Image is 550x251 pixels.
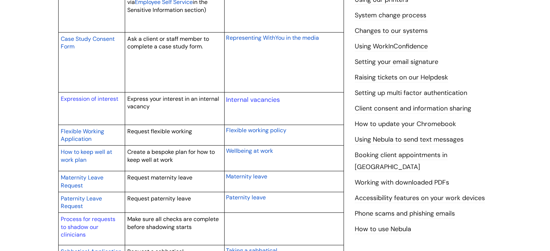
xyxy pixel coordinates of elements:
[355,209,455,218] a: Phone scams and phishing emails
[61,95,118,103] a: Expression of interest
[61,127,104,143] a: Flexible Working Application
[226,172,267,181] a: Maternity leave
[61,174,103,189] span: Maternity Leave Request
[127,148,215,164] span: Create a bespoke plan for how to keep well at work
[355,57,438,67] a: Setting your email signature
[355,135,464,144] a: Using Nebula to send text messages
[226,126,286,134] a: Flexible working policy
[355,194,485,203] a: Accessibility features on your work devices
[355,151,447,172] a: Booking client appointments in [GEOGRAPHIC_DATA]
[127,95,219,111] span: Express your interest in an internal vacancy
[127,195,191,202] span: Request paternity leave
[61,34,115,51] a: Case Study Consent Form
[355,42,428,51] a: Using WorkInConfidence
[61,35,115,51] span: Case Study Consent Form
[226,173,267,180] span: Maternity leave
[226,193,266,202] a: Paternity leave
[127,35,209,51] span: Ask a client or staff member to complete a case study form.
[127,215,219,231] span: Make sure all checks are complete before shadowing starts
[226,194,266,201] span: Paternity leave
[127,174,192,181] span: Request maternity leave
[355,11,426,20] a: System change process
[226,33,319,42] a: Representing WithYou in the media
[127,127,192,135] span: Request flexible working
[61,215,115,238] a: Process for requests to shadow our clinicians
[226,34,319,42] span: Representing WithYou in the media
[61,173,103,190] a: Maternity Leave Request
[61,194,102,211] a: Paternity Leave Request
[355,178,449,187] a: Working with downloaded PDFs
[226,126,286,134] span: Flexible working policy
[61,127,104,143] span: Flexible Working Application
[355,26,428,36] a: Changes to our systems
[61,195,102,210] span: Paternity Leave Request
[355,120,456,129] a: How to update your Chromebook
[226,95,280,104] a: Internal vacancies
[61,147,112,164] a: How to keep well at work plan
[226,147,273,155] span: Wellbeing at work
[355,88,467,98] a: Setting up multi factor authentication
[226,146,273,155] a: Wellbeing at work
[355,104,471,113] a: Client consent and information sharing
[355,73,448,82] a: Raising tickets on our Helpdesk
[355,225,411,234] a: How to use Nebula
